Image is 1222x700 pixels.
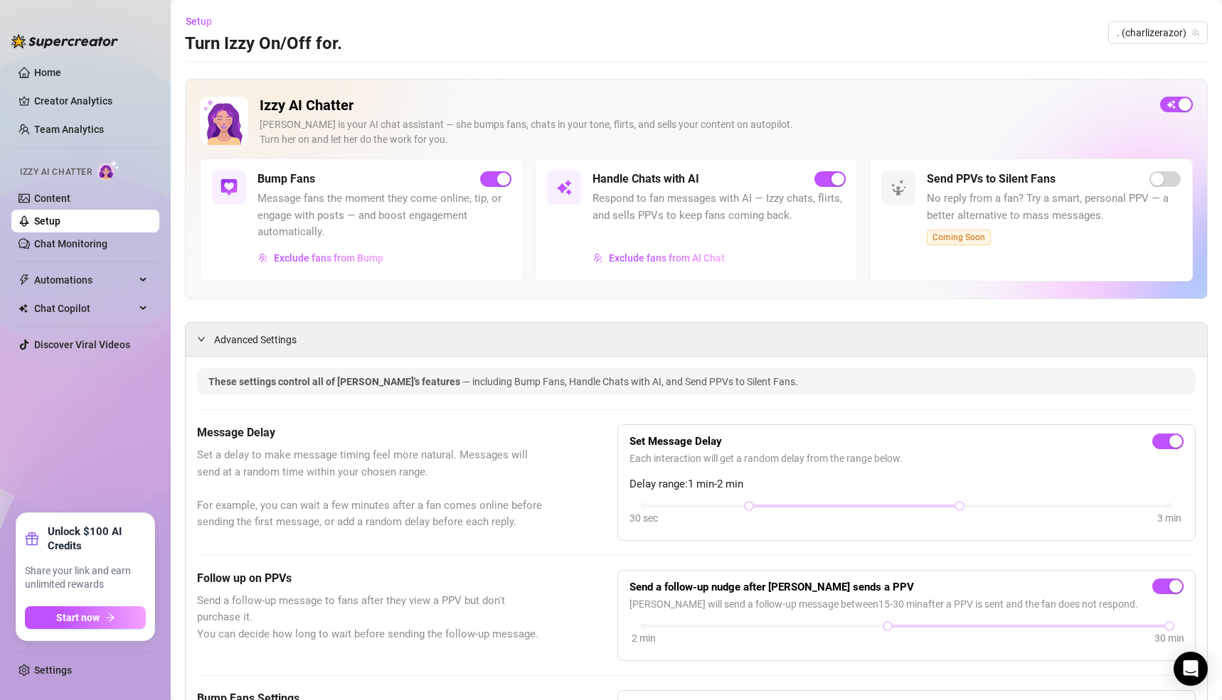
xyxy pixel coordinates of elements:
[20,166,92,179] span: Izzy AI Chatter
[97,160,119,181] img: AI Chatter
[593,171,699,188] h5: Handle Chats with AI
[593,190,846,224] span: Respond to fan messages with AI — Izzy chats, flirts, and sells PPVs to keep fans coming back.
[34,215,60,227] a: Setup
[34,339,130,350] a: Discover Viral Videos
[593,253,603,263] img: svg%3e
[186,16,212,27] span: Setup
[208,376,462,387] span: These settings control all of [PERSON_NAME]'s features
[274,252,383,264] span: Exclude fans from Bump
[257,190,511,241] span: Message fans the moment they come online, tip, or engage with posts — and boost engagement automa...
[629,510,658,526] div: 30 sec
[105,613,115,623] span: arrow-right
[629,476,1184,493] span: Delay range: 1 min - 2 min
[890,179,907,196] img: svg%3e
[609,252,725,264] span: Exclude fans from AI Chat
[34,67,61,78] a: Home
[34,297,135,320] span: Chat Copilot
[1191,28,1200,37] span: team
[1117,22,1199,43] span: . (charlizerazor)
[593,247,726,269] button: Exclude fans from AI Chat
[927,230,991,245] span: Coming Soon
[258,253,268,263] img: svg%3e
[18,303,28,313] img: Chat Copilot
[25,532,39,546] span: gift
[221,179,238,196] img: svg%3e
[629,435,722,448] strong: Set Message Delay
[185,10,223,33] button: Setup
[927,190,1181,224] span: No reply from a fan? Try a smart, personal PPV — a better alternative to mass messages.
[197,335,206,343] span: expanded
[1154,630,1184,646] div: 30 min
[632,630,656,646] div: 2 min
[260,117,1149,147] div: [PERSON_NAME] is your AI chat assistant — she bumps fans, chats in your tone, flirts, and sells y...
[197,570,546,587] h5: Follow up on PPVs
[927,171,1056,188] h5: Send PPVs to Silent Fans
[629,451,1184,466] span: Each interaction will get a random delay from the range below.
[257,247,384,269] button: Exclude fans from Bump
[200,97,248,145] img: Izzy AI Chatter
[25,606,146,629] button: Start nowarrow-right
[556,179,573,196] img: svg%3e
[197,424,546,441] h5: Message Delay
[629,581,914,593] strong: Send a follow-up nudge after [PERSON_NAME] sends a PPV
[48,524,146,553] strong: Unlock $100 AI Credits
[34,193,70,204] a: Content
[214,332,297,348] span: Advanced Settings
[197,331,214,347] div: expanded
[34,90,148,112] a: Creator Analytics
[34,124,104,135] a: Team Analytics
[629,596,1184,612] span: [PERSON_NAME] will send a follow-up message between 15 - 30 min after a PPV is sent and the fan d...
[462,376,798,387] span: — including Bump Fans, Handle Chats with AI, and Send PPVs to Silent Fans.
[197,593,546,643] span: Send a follow-up message to fans after they view a PPV but don't purchase it. You can decide how ...
[185,33,342,55] h3: Turn Izzy On/Off for .
[25,564,146,592] span: Share your link and earn unlimited rewards
[34,269,135,291] span: Automations
[260,97,1149,114] h2: Izzy AI Chatter
[257,171,315,188] h5: Bump Fans
[197,447,546,531] span: Set a delay to make message timing feel more natural. Messages will send at a random time within ...
[18,274,30,286] span: thunderbolt
[56,612,100,623] span: Start now
[11,34,118,48] img: logo-BBDzfeDw.svg
[34,238,107,249] a: Chat Monitoring
[1157,510,1181,526] div: 3 min
[1174,652,1208,686] div: Open Intercom Messenger
[34,664,72,676] a: Settings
